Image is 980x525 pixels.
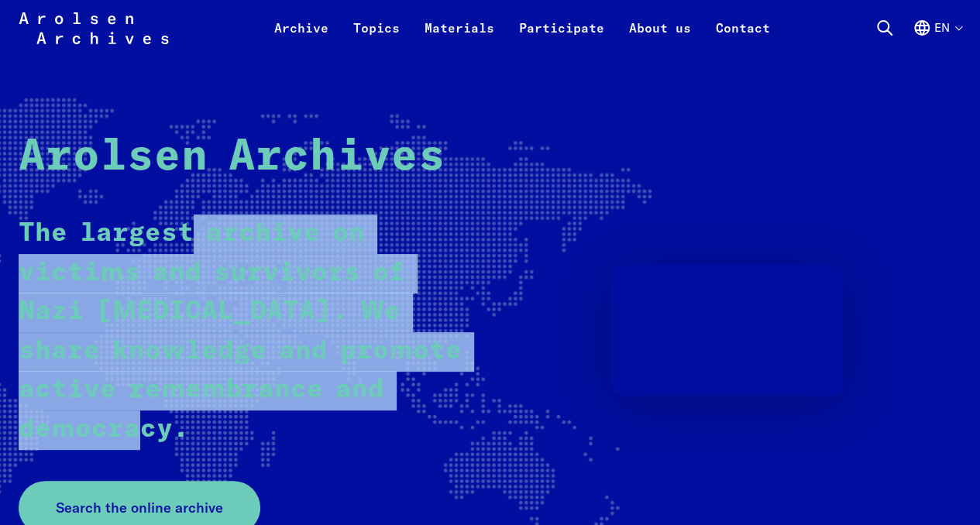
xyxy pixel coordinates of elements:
button: English, language selection [913,19,961,56]
span: Home [22,43,52,58]
a: Archive [262,19,341,56]
p: The largest archive on victims and survivors of Nazi [MEDICAL_DATA]. We share knowledge and promo... [19,214,463,449]
a: Contact [703,19,782,56]
nav: Primary [262,9,782,46]
a: Participate [507,19,617,56]
span: Search the online archive [56,497,223,518]
strong: Arolsen Archives [19,136,445,179]
a: Topics [341,19,412,56]
a: About us [617,19,703,56]
a: Materials [412,19,507,56]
